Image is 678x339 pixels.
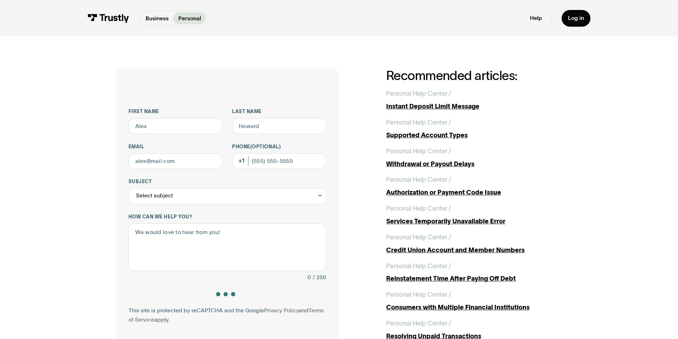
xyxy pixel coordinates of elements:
[88,14,129,23] img: Trustly Logo
[386,118,563,140] a: Personal Help Center /Supported Account Types
[386,159,563,169] div: Withdrawal or Payout Delays
[146,14,169,23] p: Business
[386,290,451,300] div: Personal Help Center /
[386,303,563,312] div: Consumers with Multiple Financial Institutions
[264,307,299,313] a: Privacy Policy
[128,306,326,325] div: This site is protected by reCAPTCHA and the Google and apply.
[386,233,451,242] div: Personal Help Center /
[386,102,563,111] div: Instant Deposit Limit Message
[128,144,223,150] label: Email
[386,69,563,83] h2: Recommended articles:
[386,147,563,169] a: Personal Help Center /Withdrawal or Payout Delays
[562,10,590,27] a: Log in
[386,217,563,226] div: Services Temporarily Unavailable Error
[128,108,223,115] label: First name
[232,153,326,169] input: (555) 555-5555
[386,175,451,185] div: Personal Help Center /
[178,14,201,23] p: Personal
[250,144,281,149] span: (Optional)
[128,118,223,134] input: Alex
[386,245,563,255] div: Credit Union Account and Member Numbers
[386,233,563,255] a: Personal Help Center /Credit Union Account and Member Numbers
[386,290,563,312] a: Personal Help Center /Consumers with Multiple Financial Institutions
[386,204,563,226] a: Personal Help Center /Services Temporarily Unavailable Error
[232,118,326,134] input: Howard
[386,261,451,271] div: Personal Help Center /
[136,191,173,201] div: Select subject
[386,175,563,197] a: Personal Help Center /Authorization or Payment Code Issue
[313,273,326,282] div: / 250
[128,153,223,169] input: alex@mail.com
[386,118,451,127] div: Personal Help Center /
[308,273,311,282] div: 0
[386,204,451,213] div: Personal Help Center /
[386,89,451,99] div: Personal Help Center /
[386,89,563,111] a: Personal Help Center /Instant Deposit Limit Message
[386,188,563,197] div: Authorization or Payment Code Issue
[173,12,206,24] a: Personal
[386,319,451,328] div: Personal Help Center /
[386,261,563,284] a: Personal Help Center /Reinstatement Time After Paying Off Debt
[128,214,326,220] label: How can we help you?
[386,131,563,140] div: Supported Account Types
[568,15,584,22] div: Log in
[386,147,451,156] div: Personal Help Center /
[530,15,542,22] a: Help
[128,179,326,185] label: Subject
[141,12,173,24] a: Business
[232,144,326,150] label: Phone
[232,108,326,115] label: Last name
[386,274,563,284] div: Reinstatement Time After Paying Off Debt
